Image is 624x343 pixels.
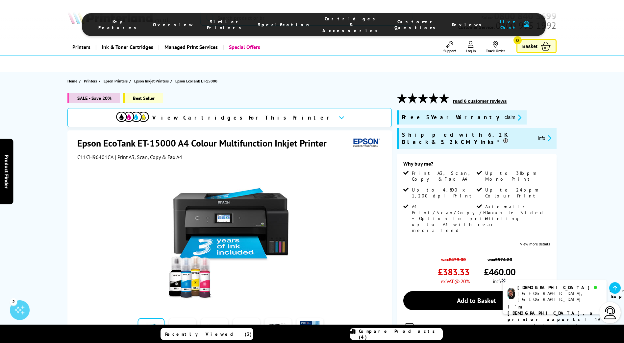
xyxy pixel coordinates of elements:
[412,187,475,199] span: Up to 4,800 x 1,200 dpi Print
[258,22,309,28] span: Specification
[351,137,381,149] img: Epson
[412,204,496,233] span: A4 Print/Scan/Copy/Fax + Option to print up to A3 with rear media feed
[402,131,533,146] span: Shipped with 6.2K Black & 5.2k CMY Inks*
[443,48,456,53] span: Support
[452,22,485,28] span: Reviews
[116,112,149,122] img: cmyk-icon.svg
[161,328,253,340] a: Recently Viewed (3)
[402,114,499,121] span: Free 5 Year Warranty
[508,304,602,341] p: of 19 years! I can help you choose the right product
[466,48,476,53] span: Log In
[449,256,466,263] strike: £479.00
[394,19,439,31] span: Customer Questions
[604,306,617,319] img: user-headset-light.svg
[77,154,113,160] span: C11CH96401CA
[485,187,548,199] span: Up to 24ppm Colour Print
[104,78,129,84] a: Epson Printers
[350,328,443,340] a: Compare Products (4)
[508,304,594,322] b: I'm [DEMOGRAPHIC_DATA], a printer expert
[104,78,128,84] span: Epson Printers
[95,39,158,56] a: Ink & Toner Cartridges
[466,41,476,53] a: Log In
[84,78,97,84] span: Printers
[359,328,442,340] span: Compare Products (4)
[486,41,505,53] a: Track Order
[485,170,548,182] span: Up to 38ppm Mono Print
[123,93,163,103] span: Best Seller
[115,154,182,160] span: | Print A3, Scan, Copy & Fax A4
[134,78,169,84] span: Epson Inkjet Printers
[67,78,79,84] a: Home
[152,114,333,121] span: View Cartridges For This Printer
[522,42,537,51] span: Basket
[98,19,140,31] span: Key Features
[438,253,469,263] span: was
[322,16,381,34] span: Cartridges & Accessories
[67,39,95,56] a: Printers
[102,39,153,56] span: Ink & Toner Cartridges
[67,93,120,103] span: SALE - Save 20%
[84,78,99,84] a: Printers
[498,19,520,31] span: Live Chat
[513,36,522,44] span: 0
[520,241,550,246] a: View more details
[158,39,223,56] a: Managed Print Services
[403,291,550,310] a: Add to Basket
[166,173,295,302] img: Epson EcoTank ET-15000
[443,41,456,53] a: Support
[3,155,10,189] span: Product Finder
[412,170,475,182] span: Print A3, Scan, Copy & Fax A4
[67,78,77,84] span: Home
[484,266,515,278] span: £460.00
[153,22,194,28] span: Overview
[134,78,170,84] a: Epson Inkjet Printers
[516,39,557,53] a: Basket 0
[517,290,601,302] div: [GEOGRAPHIC_DATA], [GEOGRAPHIC_DATA]
[524,21,529,27] img: user-headset-duotone.svg
[517,285,601,290] div: [DEMOGRAPHIC_DATA]
[485,204,548,221] span: Automatic Double Sided Printing
[438,266,469,278] span: £383.33
[423,323,491,331] span: Only 14 left
[403,160,550,170] div: Why buy me?
[423,323,550,338] div: for FREE Next Day Delivery
[503,114,523,121] button: promo-description
[495,256,512,263] strike: £574.80
[493,278,507,285] span: inc VAT
[223,39,265,56] a: Special Offers
[10,298,17,305] div: 2
[484,253,515,263] span: was
[207,19,245,31] span: Similar Printers
[175,79,217,83] span: Epson EcoTank ET-15000
[451,98,509,104] button: read 6 customer reviews
[77,137,333,149] h1: Epson EcoTank ET-15000 A4 Colour Multifunction Inkjet Printer
[508,288,515,299] img: chris-livechat.png
[165,331,252,337] span: Recently Viewed (3)
[536,134,553,142] button: promo-description
[441,278,469,285] span: ex VAT @ 20%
